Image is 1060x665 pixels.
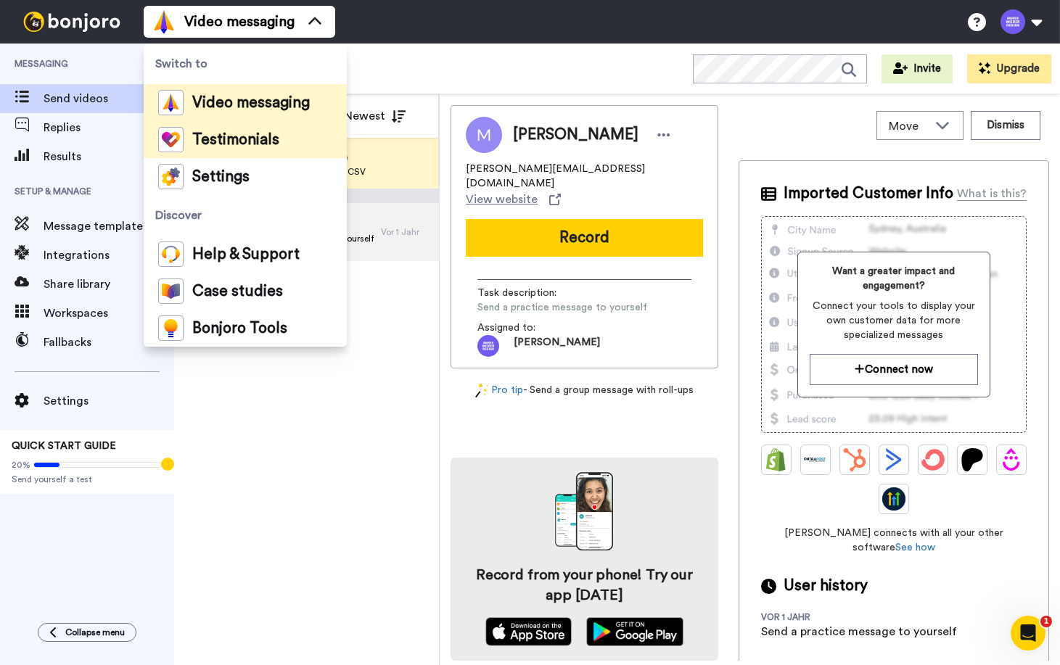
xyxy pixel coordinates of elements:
span: Assigned to: [477,321,579,335]
a: Case studies [144,273,347,310]
span: Workspaces [44,305,174,322]
button: Collapse menu [38,623,136,642]
span: Testimonials [192,133,279,147]
div: What is this? [957,185,1027,202]
img: vm-color.svg [158,90,184,115]
div: Tooltip anchor [161,458,174,471]
span: Video messaging [184,12,295,32]
img: ActiveCampaign [882,448,905,471]
span: Connect your tools to display your own customer data for more specialized messages [810,299,978,342]
a: Video messaging [144,84,347,121]
img: Hubspot [843,448,866,471]
div: Send a practice message to yourself [761,623,957,640]
span: [PERSON_NAME] [513,124,638,146]
button: Connect now [810,354,978,385]
span: User history [784,575,868,597]
span: Settings [44,392,174,410]
span: [PERSON_NAME][EMAIL_ADDRESS][DOMAIN_NAME] [466,162,703,191]
span: Results [44,148,174,165]
span: Fallbacks [44,334,174,351]
img: 469f9f5e-8b98-42f6-9cb4-2295b02c50f0-1699014707.jpg [477,335,499,357]
a: Settings [144,158,347,195]
img: settings-colored.svg [158,164,184,189]
span: [PERSON_NAME] [514,335,600,357]
span: View website [466,191,538,208]
span: Send videos [44,90,147,107]
h4: Record from your phone! Try our app [DATE] [465,565,704,606]
img: Ontraport [804,448,827,471]
span: Replies [44,119,174,136]
span: Send yourself a test [12,474,163,485]
img: help-and-support-colored.svg [158,241,184,267]
span: 20% [12,459,30,471]
img: bj-logo-header-white.svg [17,12,126,32]
span: Bonjoro Tools [192,321,287,336]
span: Move [889,117,928,135]
div: vor 1 Jahr [761,611,855,623]
div: Vor 1 Jahr [381,226,432,238]
img: Shopify [765,448,788,471]
img: Drip [1000,448,1023,471]
span: Task description : [477,286,579,300]
img: Image of Miriam [466,117,502,153]
button: Record [466,219,703,257]
span: Switch to [144,44,347,84]
button: Upgrade [967,54,1051,83]
span: Integrations [44,247,147,264]
a: See how [895,542,935,553]
img: GoHighLevel [882,487,905,511]
img: playstore [586,617,684,646]
a: View website [466,191,561,208]
span: Share library [44,276,174,293]
span: Send a practice message to yourself [477,300,647,315]
img: appstore [485,617,572,646]
span: Collapse menu [65,627,125,638]
img: tm-color.svg [158,127,184,152]
span: Message template [44,218,174,235]
span: Settings [192,170,250,184]
a: Help & Support [144,236,347,273]
span: Video messaging [192,96,310,110]
img: bj-tools-colored.svg [158,315,184,341]
span: 1 [1040,616,1052,627]
img: ConvertKit [921,448,945,471]
span: QUICK START GUIDE [12,441,116,451]
button: Newest [333,102,416,131]
iframe: Intercom live chat [1011,616,1045,650]
img: Patreon [961,448,984,471]
span: Discover [144,195,347,236]
button: Invite [882,54,953,83]
span: [PERSON_NAME] connects with all your other software [761,526,1027,555]
div: - Send a group message with roll-ups [451,383,718,398]
span: Want a greater impact and engagement? [810,264,978,293]
img: magic-wand.svg [475,383,488,398]
a: Pro tip [475,383,523,398]
span: Case studies [192,284,283,299]
img: vm-color.svg [152,10,176,33]
a: Testimonials [144,121,347,158]
img: download [555,472,613,550]
span: Help & Support [192,247,300,262]
button: Dismiss [971,111,1040,140]
span: Imported Customer Info [784,183,953,205]
a: Bonjoro Tools [144,310,347,347]
img: case-study-colored.svg [158,278,184,304]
